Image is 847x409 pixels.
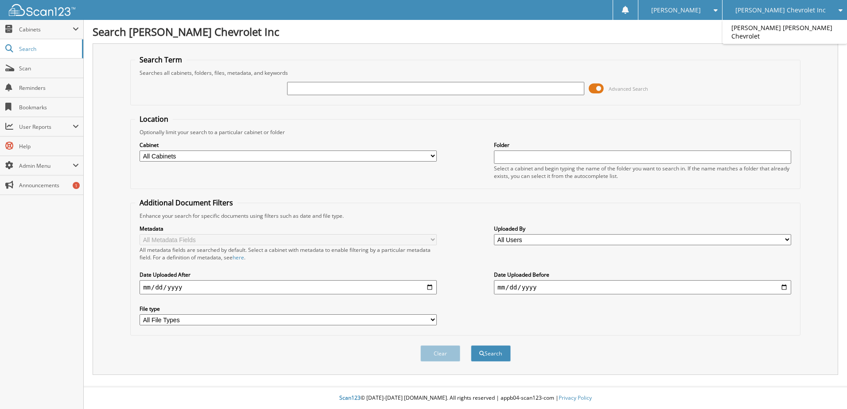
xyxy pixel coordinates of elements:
[135,69,796,77] div: Searches all cabinets, folders, files, metadata, and keywords
[135,128,796,136] div: Optionally limit your search to a particular cabinet or folder
[609,85,648,92] span: Advanced Search
[233,254,244,261] a: here
[494,165,791,180] div: Select a cabinet and begin typing the name of the folder you want to search in. If the name match...
[471,345,511,362] button: Search
[420,345,460,362] button: Clear
[19,162,73,170] span: Admin Menu
[19,143,79,150] span: Help
[339,394,361,401] span: Scan123
[494,225,791,232] label: Uploaded By
[140,305,437,313] label: File type
[735,8,826,13] span: [PERSON_NAME] Chevrolet Inc
[19,181,79,189] span: Announcements
[494,141,791,149] label: Folder
[73,182,80,189] div: 1
[140,280,437,294] input: start
[494,280,791,294] input: end
[140,246,437,261] div: All metadata fields are searched by default. Select a cabinet with metadata to enable filtering b...
[559,394,592,401] a: Privacy Policy
[140,141,437,149] label: Cabinet
[19,123,73,131] span: User Reports
[494,271,791,278] label: Date Uploaded Before
[84,387,847,409] div: © [DATE]-[DATE] [DOMAIN_NAME]. All rights reserved | appb04-scan123-com |
[140,225,437,232] label: Metadata
[135,212,796,220] div: Enhance your search for specific documents using filters such as date and file type.
[651,8,701,13] span: [PERSON_NAME]
[19,104,79,111] span: Bookmarks
[19,26,73,33] span: Cabinets
[140,271,437,278] label: Date Uploaded After
[723,20,847,44] a: [PERSON_NAME] [PERSON_NAME] Chevrolet
[93,24,838,39] h1: Search [PERSON_NAME] Chevrolet Inc
[135,114,173,124] legend: Location
[19,84,79,92] span: Reminders
[9,4,75,16] img: scan123-logo-white.svg
[19,65,79,72] span: Scan
[135,55,186,65] legend: Search Term
[135,198,237,208] legend: Additional Document Filters
[19,45,78,53] span: Search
